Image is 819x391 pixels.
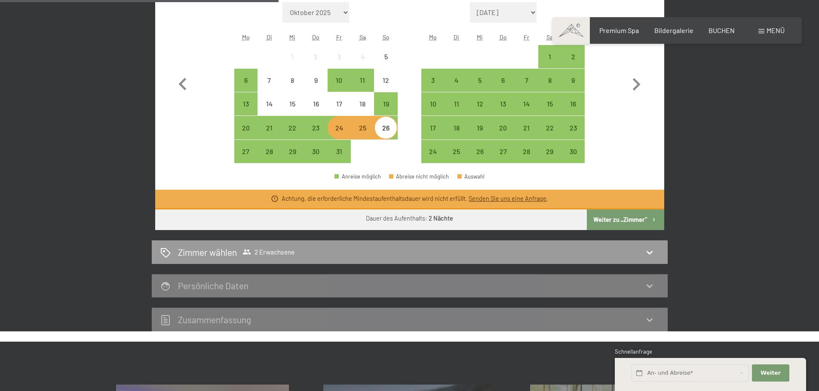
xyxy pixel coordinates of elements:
div: Fri Oct 17 2025 [328,92,351,115]
div: Mon Nov 17 2025 [421,116,445,139]
div: Anreise möglich [561,116,585,139]
div: Achtung, die erforderliche Mindestaufenthaltsdauer wird nicht erfüllt. . [282,194,548,203]
div: Anreise möglich [515,116,538,139]
div: Anreise möglich [491,92,515,115]
div: Sun Nov 02 2025 [561,45,585,68]
div: Mon Nov 10 2025 [421,92,445,115]
div: Anreise möglich [491,140,515,163]
div: Sun Nov 30 2025 [561,140,585,163]
div: Anreise möglich [281,140,304,163]
div: Anreise möglich [328,69,351,92]
div: Anreise möglich [304,116,328,139]
div: Fri Oct 24 2025 [328,116,351,139]
div: 10 [422,100,444,122]
div: 30 [305,148,327,170]
button: Weiter zu „Zimmer“ [587,209,664,230]
div: Tue Nov 25 2025 [445,140,468,163]
div: 4 [446,77,467,98]
div: Anreise möglich [445,69,468,92]
div: 26 [375,124,396,146]
div: Anreise möglich [328,140,351,163]
div: Anreise möglich [374,92,397,115]
a: BUCHEN [709,26,735,34]
div: Sat Oct 04 2025 [351,45,374,68]
abbr: Samstag [546,33,553,41]
div: Thu Oct 02 2025 [304,45,328,68]
div: 15 [539,100,561,122]
div: Thu Oct 09 2025 [304,69,328,92]
div: Anreise möglich [515,69,538,92]
div: Mon Oct 13 2025 [234,92,258,115]
a: Senden Sie uns eine Anfrage [469,195,546,202]
div: Anreise nicht möglich [281,92,304,115]
div: 24 [422,148,444,170]
div: Anreise möglich [538,69,561,92]
div: Wed Nov 05 2025 [468,69,491,92]
a: Premium Spa [599,26,639,34]
div: 30 [562,148,584,170]
div: Anreise möglich [538,140,561,163]
button: Vorheriger Monat [170,2,195,164]
h2: Persönliche Daten [178,280,248,291]
abbr: Samstag [359,33,366,41]
div: Thu Oct 30 2025 [304,140,328,163]
div: 3 [328,53,350,75]
div: Anreise nicht möglich [351,92,374,115]
div: 4 [352,53,373,75]
div: Anreise möglich [468,92,491,115]
div: Anreise nicht möglich [374,69,397,92]
div: Sat Nov 29 2025 [538,140,561,163]
div: Anreise nicht möglich [258,69,281,92]
div: 19 [375,100,396,122]
div: Wed Oct 22 2025 [281,116,304,139]
span: Schnellanfrage [615,348,652,355]
div: Anreise nicht möglich [328,92,351,115]
button: Weiter [752,364,789,382]
div: Anreise möglich [281,116,304,139]
div: 16 [305,100,327,122]
div: Fri Oct 03 2025 [328,45,351,68]
div: Mon Oct 27 2025 [234,140,258,163]
div: Wed Nov 26 2025 [468,140,491,163]
div: 24 [328,124,350,146]
div: Tue Nov 18 2025 [445,116,468,139]
div: Wed Oct 08 2025 [281,69,304,92]
div: 19 [469,124,491,146]
div: Mon Oct 06 2025 [234,69,258,92]
abbr: Donnerstag [500,33,507,41]
div: Fri Oct 31 2025 [328,140,351,163]
div: Auswahl [457,174,485,179]
div: Sat Nov 01 2025 [538,45,561,68]
div: 27 [492,148,514,170]
div: 11 [446,100,467,122]
div: 25 [352,124,373,146]
div: Anreise möglich [445,116,468,139]
span: Weiter [761,369,781,377]
div: 11 [352,77,373,98]
div: Mon Nov 03 2025 [421,69,445,92]
div: Anreise nicht möglich [328,45,351,68]
div: Tue Oct 07 2025 [258,69,281,92]
div: 22 [539,124,561,146]
div: Sun Nov 16 2025 [561,92,585,115]
div: 16 [562,100,584,122]
div: 20 [235,124,257,146]
div: Anreise möglich [234,140,258,163]
div: Anreise möglich [445,92,468,115]
div: 18 [446,124,467,146]
div: Anreise nicht möglich [351,45,374,68]
div: Dauer des Aufenthalts: [366,214,453,223]
div: Anreise möglich [304,140,328,163]
div: Fri Nov 21 2025 [515,116,538,139]
div: 12 [375,77,396,98]
div: Anreise möglich [491,69,515,92]
div: Sun Oct 12 2025 [374,69,397,92]
div: Anreise nicht möglich [281,45,304,68]
div: 21 [515,124,537,146]
div: 5 [469,77,491,98]
div: Anreise möglich [515,140,538,163]
div: 13 [492,100,514,122]
div: Anreise nicht möglich [258,92,281,115]
div: Anreise möglich [561,45,585,68]
div: Anreise möglich [468,116,491,139]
